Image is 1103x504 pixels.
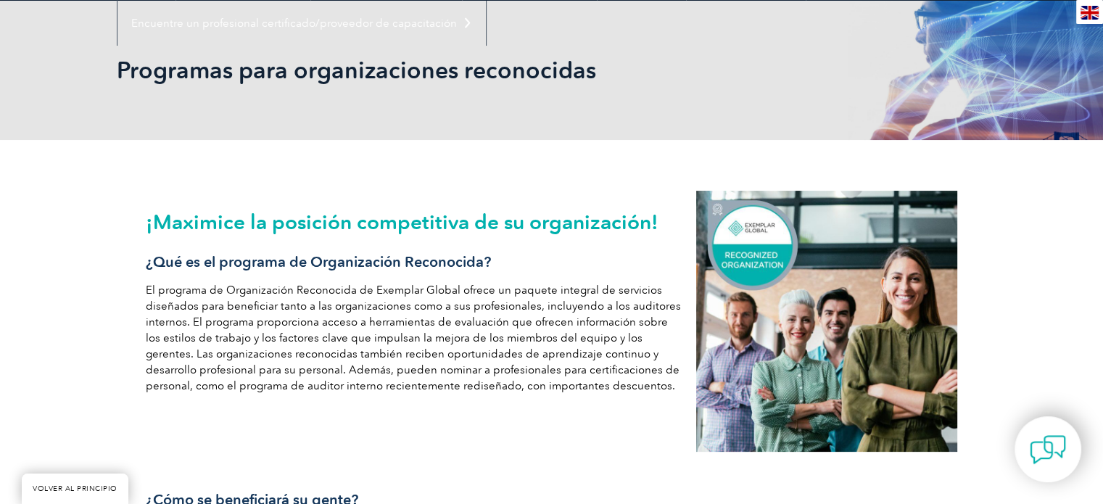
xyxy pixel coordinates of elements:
font: ¿Qué es el programa de Organización Reconocida? [146,253,491,270]
img: organización reconocida [696,191,957,452]
font: Programas para organizaciones reconocidas [117,56,596,84]
img: en [1081,6,1099,20]
a: VOLVER AL PRINCIPIO [22,474,128,504]
img: contact-chat.png [1030,431,1066,468]
font: El programa de Organización Reconocida de Exemplar Global ofrece un paquete integral de servicios... [146,284,681,392]
font: VOLVER AL PRINCIPIO [33,484,117,493]
font: Encuentre un profesional certificado/proveedor de capacitación [131,17,457,30]
font: ¡Maximice la posición competitiva de su organización! [146,210,658,234]
a: Encuentre un profesional certificado/proveedor de capacitación [117,1,486,46]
